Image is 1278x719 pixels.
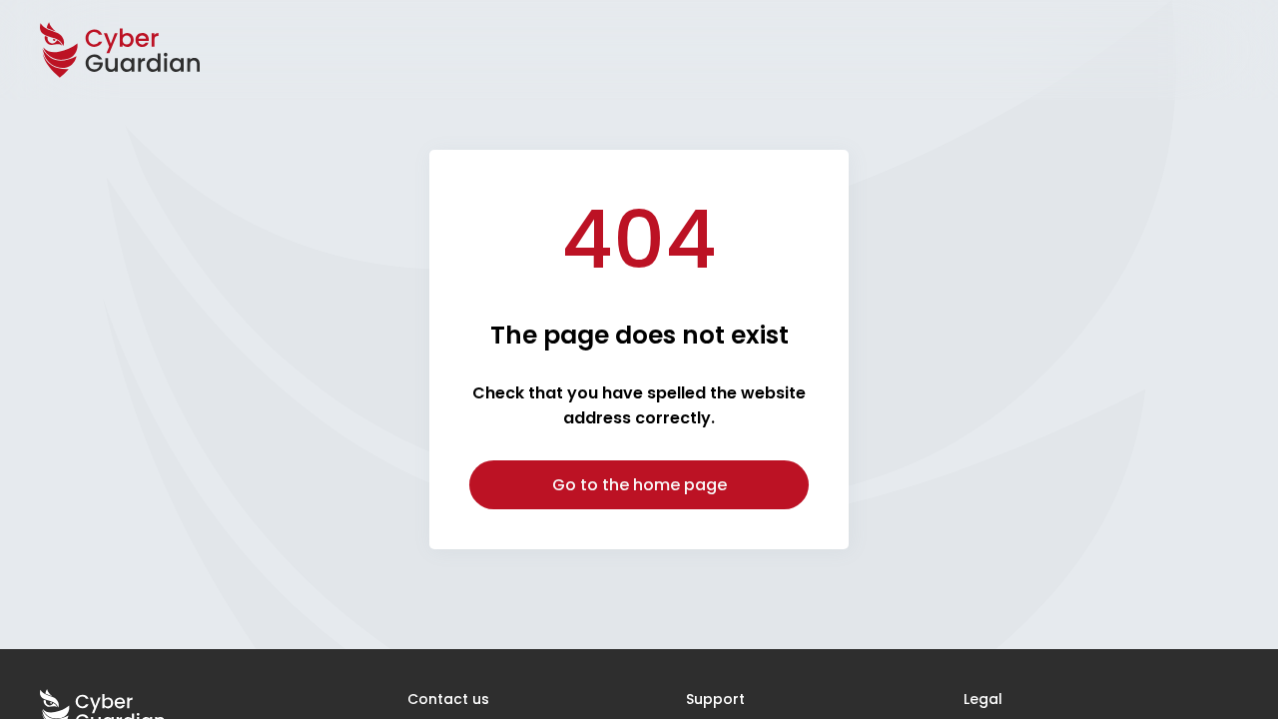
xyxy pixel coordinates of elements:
a: Go to the home page [469,460,809,509]
h1: 404 [561,190,717,290]
h2: The page does not exist [490,320,789,351]
h3: Legal [963,689,1238,710]
strong: Check that you have spelled the website address correctly. [472,381,806,429]
h3: Contact us [407,689,489,710]
h3: Support [686,689,768,710]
